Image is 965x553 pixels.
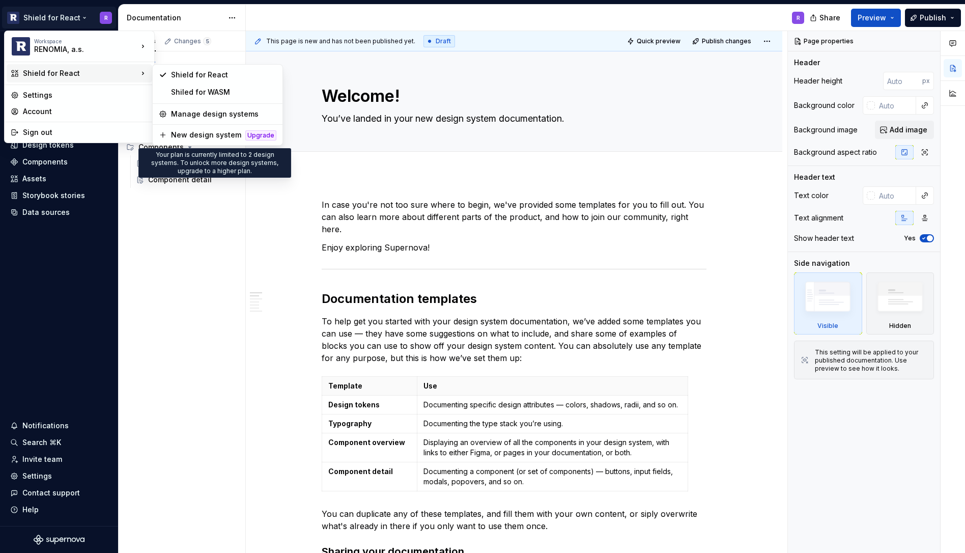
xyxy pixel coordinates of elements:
[245,130,276,141] div: Upgrade
[12,37,30,56] img: 5b96a3ba-bdbe-470d-a859-c795f8f9d209.png
[34,38,138,44] div: Workspace
[171,87,276,97] div: Shiled for WASM
[171,109,276,119] div: Manage design systems
[171,70,276,80] div: Shield for React
[34,44,121,54] div: RENOMIA, a.s.
[23,68,138,78] div: Shield for React
[23,90,148,100] div: Settings
[23,106,148,117] div: Account
[171,130,241,140] div: New design system
[23,127,148,137] div: Sign out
